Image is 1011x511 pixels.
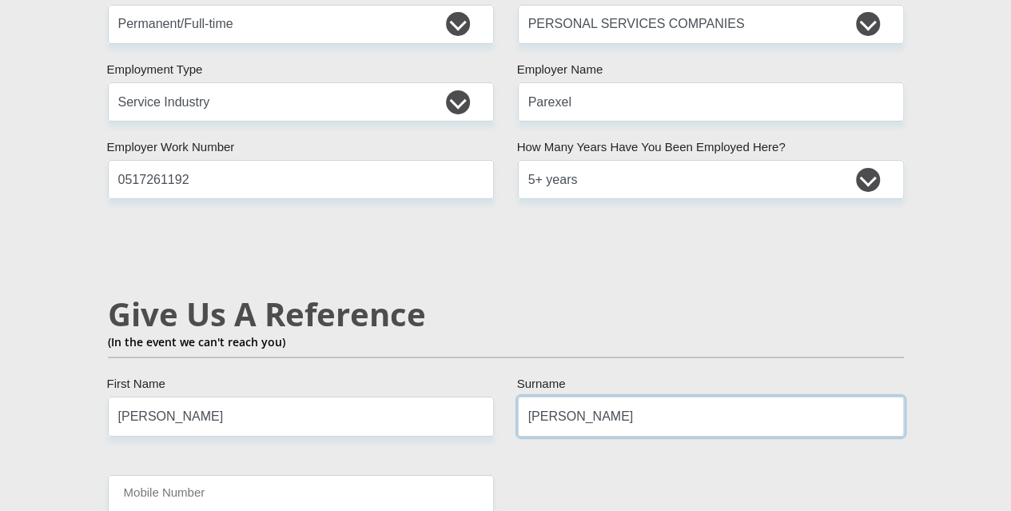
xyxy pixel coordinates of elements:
p: (In the event we can't reach you) [108,333,904,350]
input: Employer Work Number [108,160,494,199]
input: Surname [518,397,904,436]
h2: Give Us A Reference [108,295,904,333]
input: Employer's Name [518,82,904,122]
input: Name [108,397,494,436]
